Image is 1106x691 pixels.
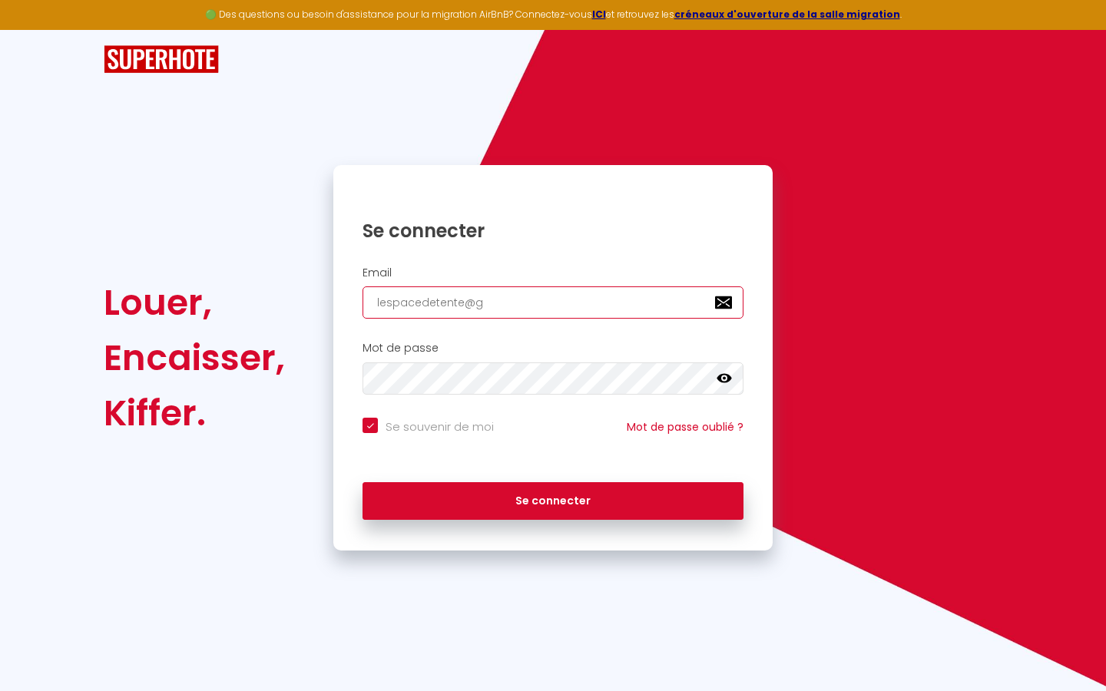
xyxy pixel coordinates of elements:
[104,45,219,74] img: SuperHote logo
[674,8,900,21] a: créneaux d'ouverture de la salle migration
[104,275,285,330] div: Louer,
[12,6,58,52] button: Ouvrir le widget de chat LiveChat
[627,419,743,435] a: Mot de passe oublié ?
[363,286,743,319] input: Ton Email
[363,342,743,355] h2: Mot de passe
[104,385,285,441] div: Kiffer.
[363,266,743,279] h2: Email
[363,482,743,521] button: Se connecter
[104,330,285,385] div: Encaisser,
[363,219,743,243] h1: Se connecter
[592,8,606,21] a: ICI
